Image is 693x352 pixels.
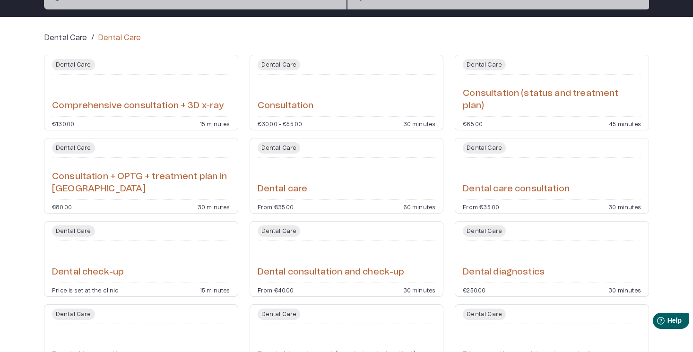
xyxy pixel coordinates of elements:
[52,204,72,209] p: €80.00
[403,204,436,209] p: 60 minutes
[98,32,141,43] p: Dental Care
[44,32,87,43] a: Dental Care
[258,310,301,318] span: Dental Care
[52,310,95,318] span: Dental Care
[609,120,641,126] p: 45 minutes
[463,120,483,126] p: €65.00
[52,287,118,292] p: Price is set at the clinic
[44,221,238,297] a: Open service booking details
[463,310,506,318] span: Dental Care
[258,227,301,235] span: Dental Care
[44,138,238,214] a: Open service booking details
[250,138,444,214] a: Open service booking details
[250,55,444,130] a: Open service booking details
[91,32,94,43] p: /
[199,287,230,292] p: 15 minutes
[258,266,405,279] h6: Dental consultation and check-up
[463,227,506,235] span: Dental Care
[463,266,545,279] h6: Dental diagnostics
[608,204,641,209] p: 30 minutes
[52,266,124,279] h6: Dental check-up
[455,55,649,130] a: Open service booking details
[619,309,693,335] iframe: Help widget launcher
[463,183,570,196] h6: Dental care consultation
[258,60,301,69] span: Dental Care
[52,60,95,69] span: Dental Care
[403,120,436,126] p: 30 minutes
[52,144,95,152] span: Dental Care
[463,204,499,209] p: From €35.00
[258,287,294,292] p: From €40.00
[52,100,224,112] h6: Comprehensive consultation + 3D x-ray
[258,120,303,126] p: €30.00 - €55.00
[463,60,506,69] span: Dental Care
[463,144,506,152] span: Dental Care
[44,55,238,130] a: Open service booking details
[608,287,641,292] p: 30 minutes
[258,204,294,209] p: From €35.00
[463,287,485,292] p: €250.00
[258,144,301,152] span: Dental Care
[258,183,308,196] h6: Dental care
[52,171,230,196] h6: Consultation + OPTG + treatment plan in [GEOGRAPHIC_DATA]
[198,204,230,209] p: 30 minutes
[463,87,641,112] h6: Consultation (status and treatment plan)
[52,227,95,235] span: Dental Care
[455,221,649,297] a: Open service booking details
[199,120,230,126] p: 15 minutes
[250,221,444,297] a: Open service booking details
[403,287,436,292] p: 30 minutes
[455,138,649,214] a: Open service booking details
[52,120,74,126] p: €130.00
[258,100,314,112] h6: Consultation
